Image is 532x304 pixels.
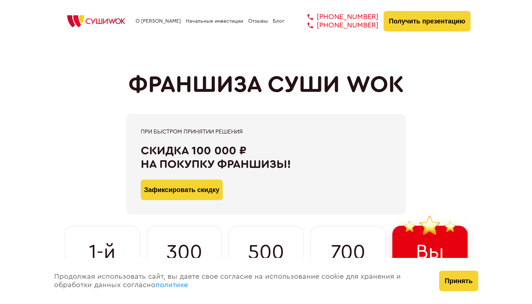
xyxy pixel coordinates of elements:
[89,241,116,264] span: 1-й
[273,18,284,24] a: Блог
[384,11,471,31] button: Получить презентацию
[136,18,181,24] a: О [PERSON_NAME]
[297,13,378,21] a: [PHONE_NUMBER]
[141,128,391,135] div: При быстром принятии решения
[186,18,243,24] a: Начальные инвестиции
[141,180,223,200] button: Зафиксировать скидку
[141,144,391,171] div: Скидка 100 000 ₽ на покупку франшизы!
[155,281,188,289] a: политике
[61,13,131,29] img: СУШИWOK
[47,258,432,304] div: Продолжая использовать сайт, вы даете свое согласие на использование cookie для хранения и обрабо...
[331,241,365,264] span: 700
[297,21,378,30] a: [PHONE_NUMBER]
[416,240,444,264] span: Вы
[248,241,284,264] span: 500
[439,271,478,291] button: Принять
[128,71,404,98] h1: ФРАНШИЗА СУШИ WOK
[166,241,202,264] span: 300
[248,18,268,24] a: Отзывы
